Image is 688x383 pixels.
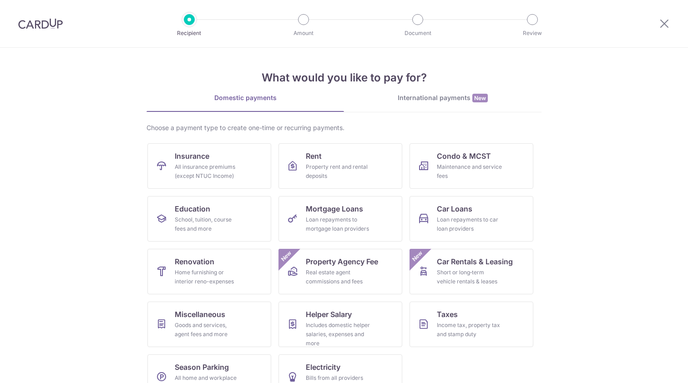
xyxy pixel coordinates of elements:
[175,151,209,161] span: Insurance
[306,215,371,233] div: Loan repayments to mortgage loan providers
[175,256,214,267] span: Renovation
[147,143,271,189] a: InsuranceAll insurance premiums (except NTUC Income)
[278,143,402,189] a: RentProperty rent and rental deposits
[306,321,371,348] div: Includes domestic helper salaries, expenses and more
[306,268,371,286] div: Real estate agent commissions and fees
[270,29,337,38] p: Amount
[306,309,352,320] span: Helper Salary
[175,309,225,320] span: Miscellaneous
[147,196,271,242] a: EducationSchool, tuition, course fees and more
[410,302,533,347] a: TaxesIncome tax, property tax and stamp duty
[175,162,240,181] div: All insurance premiums (except NTUC Income)
[384,29,451,38] p: Document
[175,215,240,233] div: School, tuition, course fees and more
[410,249,425,264] span: New
[156,29,223,38] p: Recipient
[278,249,402,294] a: Property Agency FeeReal estate agent commissions and feesNew
[472,94,488,102] span: New
[306,151,322,161] span: Rent
[410,249,533,294] a: Car Rentals & LeasingShort or long‑term vehicle rentals & leasesNew
[18,18,63,29] img: CardUp
[410,143,533,189] a: Condo & MCSTMaintenance and service fees
[437,256,513,267] span: Car Rentals & Leasing
[147,249,271,294] a: RenovationHome furnishing or interior reno-expenses
[147,302,271,347] a: MiscellaneousGoods and services, agent fees and more
[437,321,502,339] div: Income tax, property tax and stamp duty
[175,203,210,214] span: Education
[437,215,502,233] div: Loan repayments to car loan providers
[437,203,472,214] span: Car Loans
[437,309,458,320] span: Taxes
[437,162,502,181] div: Maintenance and service fees
[306,362,340,373] span: Electricity
[147,70,541,86] h4: What would you like to pay for?
[175,321,240,339] div: Goods and services, agent fees and more
[499,29,566,38] p: Review
[306,162,371,181] div: Property rent and rental deposits
[437,151,491,161] span: Condo & MCST
[175,268,240,286] div: Home furnishing or interior reno-expenses
[410,196,533,242] a: Car LoansLoan repayments to car loan providers
[306,256,378,267] span: Property Agency Fee
[437,268,502,286] div: Short or long‑term vehicle rentals & leases
[147,123,541,132] div: Choose a payment type to create one-time or recurring payments.
[278,196,402,242] a: Mortgage LoansLoan repayments to mortgage loan providers
[147,93,344,102] div: Domestic payments
[175,362,229,373] span: Season Parking
[278,302,402,347] a: Helper SalaryIncludes domestic helper salaries, expenses and more
[279,249,294,264] span: New
[306,203,363,214] span: Mortgage Loans
[344,93,541,103] div: International payments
